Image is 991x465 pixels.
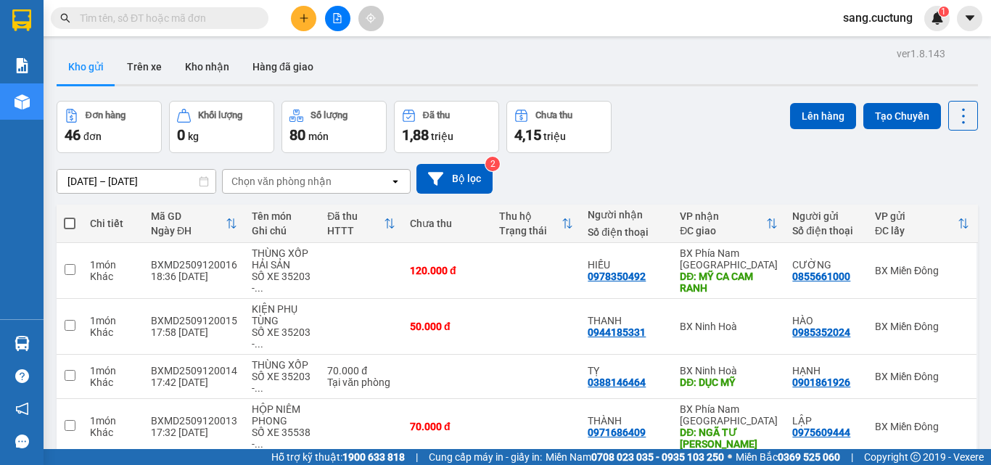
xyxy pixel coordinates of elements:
[792,225,860,236] div: Số điện thoại
[410,321,485,332] div: 50.000 đ
[15,402,29,416] span: notification
[792,259,860,271] div: CƯỜNG
[151,427,237,438] div: 17:32 [DATE]
[231,174,332,189] div: Chọn văn phòng nhận
[252,303,313,326] div: KIỆN PHỤ TÙNG
[410,218,485,229] div: Chưa thu
[252,427,313,450] div: SỐ XE 35538 - 0918890605
[875,371,969,382] div: BX Miền Đông
[271,449,405,465] span: Hỗ trợ kỹ thuật:
[327,376,395,388] div: Tại văn phòng
[680,247,778,271] div: BX Phía Nam [GEOGRAPHIC_DATA]
[591,451,724,463] strong: 0708 023 035 - 0935 103 250
[423,110,450,120] div: Đã thu
[588,315,665,326] div: THANH
[792,210,860,222] div: Người gửi
[65,126,81,144] span: 46
[680,365,778,376] div: BX Ninh Hoà
[390,176,401,187] svg: open
[311,110,348,120] div: Số lượng
[499,225,562,236] div: Trạng thái
[546,449,724,465] span: Miền Nam
[144,205,244,243] th: Toggle SortBy
[86,110,126,120] div: Đơn hàng
[173,49,241,84] button: Kho nhận
[151,415,237,427] div: BXMD2509120013
[792,376,850,388] div: 0901861926
[12,9,31,31] img: logo-vxr
[151,376,237,388] div: 17:42 [DATE]
[57,101,162,153] button: Đơn hàng46đơn
[60,13,70,23] span: search
[188,131,199,142] span: kg
[543,131,566,142] span: triệu
[728,454,732,460] span: ⚪️
[281,101,387,153] button: Số lượng80món
[90,315,136,326] div: 1 món
[394,101,499,153] button: Đã thu1,88 triệu
[939,7,949,17] sup: 1
[910,452,921,462] span: copyright
[680,321,778,332] div: BX Ninh Hoà
[15,336,30,351] img: warehouse-icon
[57,49,115,84] button: Kho gửi
[90,326,136,338] div: Khác
[897,46,945,62] div: ver 1.8.143
[851,449,853,465] span: |
[358,6,384,31] button: aim
[875,210,958,222] div: VP gửi
[252,271,313,294] div: SỐ XE 35203 - 0932402011
[332,13,342,23] span: file-add
[252,225,313,236] div: Ghi chú
[868,205,976,243] th: Toggle SortBy
[535,110,572,120] div: Chưa thu
[402,126,429,144] span: 1,88
[255,438,263,450] span: ...
[957,6,982,31] button: caret-down
[366,13,376,23] span: aim
[169,101,274,153] button: Khối lượng0kg
[931,12,944,25] img: icon-new-feature
[588,271,646,282] div: 0978350492
[252,403,313,427] div: HỘP NIÊM PHONG
[83,131,102,142] span: đơn
[680,210,766,222] div: VP nhận
[875,225,958,236] div: ĐC lấy
[151,225,226,236] div: Ngày ĐH
[963,12,976,25] span: caret-down
[514,126,541,144] span: 4,15
[410,265,485,276] div: 120.000 đ
[792,326,850,338] div: 0985352024
[492,205,581,243] th: Toggle SortBy
[252,359,313,371] div: THÙNG XỐP
[90,376,136,388] div: Khác
[680,403,778,427] div: BX Phía Nam [GEOGRAPHIC_DATA]
[680,427,778,450] div: DĐ: NGÃ TƯ CAM HẢI
[863,103,941,129] button: Tạo Chuyến
[680,376,778,388] div: DĐ: DỤC MỸ
[151,271,237,282] div: 18:36 [DATE]
[792,415,860,427] div: LẬP
[588,415,665,427] div: THÀNH
[792,427,850,438] div: 0975609444
[15,94,30,110] img: warehouse-icon
[588,376,646,388] div: 0388146464
[499,210,562,222] div: Thu hộ
[151,315,237,326] div: BXMD2509120015
[255,382,263,394] span: ...
[177,126,185,144] span: 0
[115,49,173,84] button: Trên xe
[875,265,969,276] div: BX Miền Đông
[151,326,237,338] div: 17:58 [DATE]
[792,271,850,282] div: 0855661000
[416,449,418,465] span: |
[588,365,665,376] div: TỴ
[90,259,136,271] div: 1 món
[588,427,646,438] div: 0971686409
[410,421,485,432] div: 70.000 đ
[289,126,305,144] span: 80
[680,271,778,294] div: DĐ: MỸ CA CAM RANH
[151,259,237,271] div: BXMD2509120016
[588,259,665,271] div: HIẾU
[15,58,30,73] img: solution-icon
